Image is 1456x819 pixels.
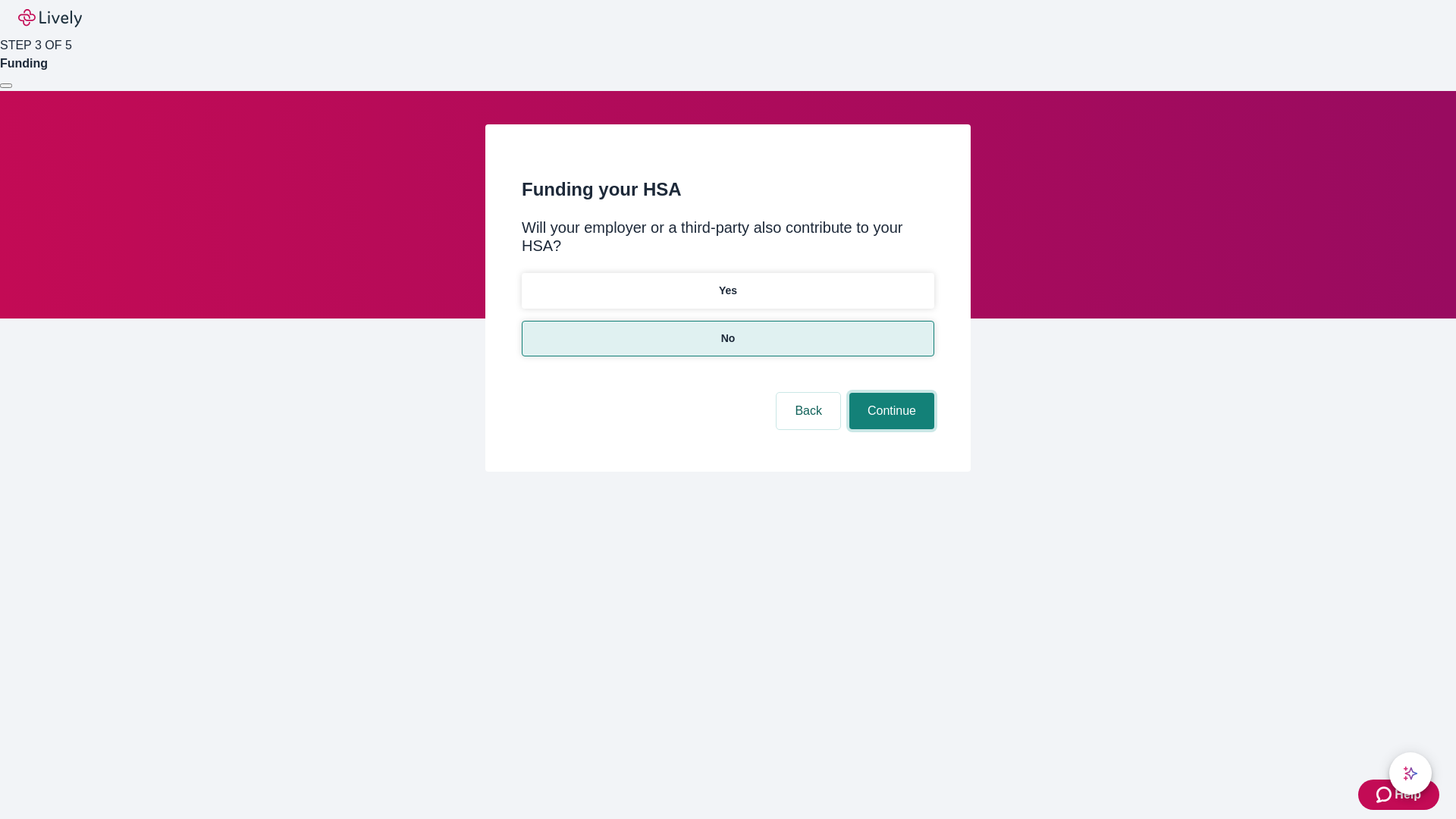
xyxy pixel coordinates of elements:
[777,393,840,429] button: Back
[522,218,934,255] div: Will your employer or a third-party also contribute to your HSA?
[721,331,736,347] p: No
[1403,766,1418,781] svg: Lively AI Assistant
[522,321,934,356] button: No
[1358,780,1439,810] button: Zendesk support iconHelp
[1395,786,1421,804] span: Help
[1376,786,1395,804] svg: Zendesk support icon
[719,283,737,299] p: Yes
[18,9,82,27] img: Lively
[1389,752,1432,795] button: chat
[522,176,934,203] h2: Funding your HSA
[849,393,934,429] button: Continue
[522,273,934,309] button: Yes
